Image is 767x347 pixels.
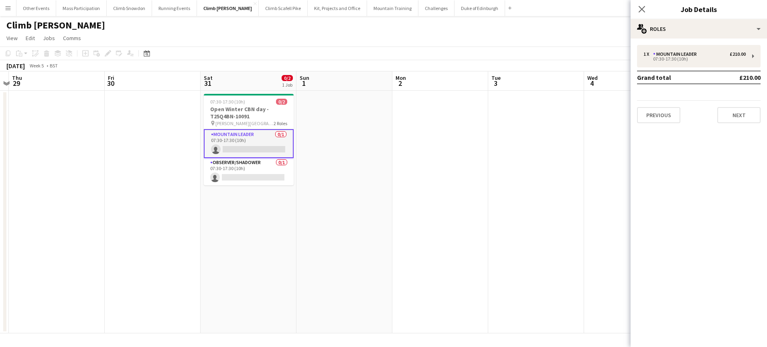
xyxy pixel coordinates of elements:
td: Grand total [637,71,713,84]
span: 29 [11,79,22,88]
span: Comms [63,34,81,42]
button: Mountain Training [367,0,418,16]
div: Mountain Leader [653,51,700,57]
app-job-card: 07:30-17:30 (10h)0/2Open Winter CBN day - T25Q4BN-10091 [PERSON_NAME][GEOGRAPHIC_DATA]2 RolesMoun... [204,94,294,185]
span: Fri [108,74,114,81]
button: Challenges [418,0,455,16]
h3: Open Winter CBN day - T25Q4BN-10091 [204,106,294,120]
div: 1 x [643,51,653,57]
app-card-role: Observer/Shadower0/107:30-17:30 (10h) [204,158,294,185]
span: Sun [300,74,309,81]
button: Previous [637,107,680,123]
h3: Job Details [631,4,767,14]
button: Mass Participation [56,0,107,16]
button: Climb Snowdon [107,0,152,16]
h1: Climb [PERSON_NAME] [6,19,105,31]
button: Climb Scafell Pike [259,0,308,16]
span: Wed [587,74,598,81]
td: £210.00 [713,71,761,84]
span: 1 [298,79,309,88]
button: Running Events [152,0,197,16]
span: Jobs [43,34,55,42]
div: Roles [631,19,767,39]
app-card-role: Mountain Leader0/107:30-17:30 (10h) [204,129,294,158]
span: Edit [26,34,35,42]
span: 07:30-17:30 (10h) [210,99,245,105]
span: 2 Roles [274,120,287,126]
a: Jobs [40,33,58,43]
div: [DATE] [6,62,25,70]
span: View [6,34,18,42]
a: View [3,33,21,43]
span: 4 [586,79,598,88]
div: 07:30-17:30 (10h) [643,57,746,61]
span: 0/2 [276,99,287,105]
button: Kit, Projects and Office [308,0,367,16]
a: Edit [22,33,38,43]
span: Tue [491,74,501,81]
button: Next [717,107,761,123]
div: £210.00 [730,51,746,57]
button: Climb [PERSON_NAME] [197,0,259,16]
span: Week 5 [26,63,47,69]
span: 3 [490,79,501,88]
span: 30 [107,79,114,88]
div: 1 Job [282,82,292,88]
button: Duke of Edinburgh [455,0,505,16]
span: 2 [394,79,406,88]
div: BST [50,63,58,69]
span: Thu [12,74,22,81]
span: 31 [203,79,213,88]
span: [PERSON_NAME][GEOGRAPHIC_DATA] [215,120,274,126]
span: Mon [396,74,406,81]
a: Comms [60,33,84,43]
span: 0/2 [282,75,293,81]
span: Sat [204,74,213,81]
button: Other Events [16,0,56,16]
